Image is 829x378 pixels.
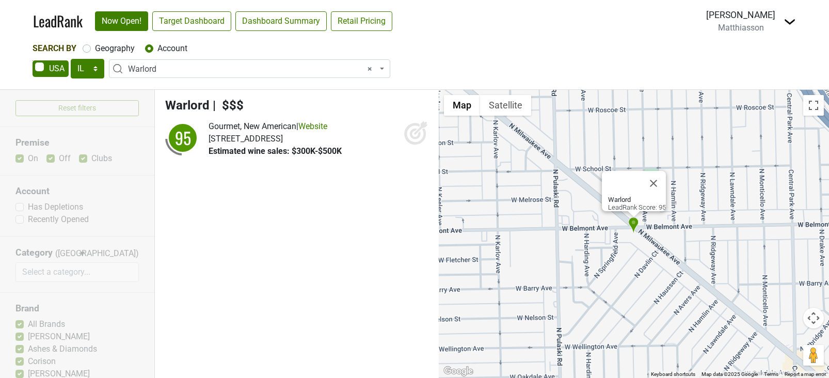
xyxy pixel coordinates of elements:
[209,121,296,131] span: Gourmet, New American
[298,121,327,131] a: Website
[628,217,639,234] div: Warlord
[785,371,826,377] a: Report a map error
[441,365,475,378] a: Open this area in Google Maps (opens a new window)
[33,10,83,32] a: LeadRank
[95,11,148,31] a: Now Open!
[331,11,392,31] a: Retail Pricing
[784,15,796,28] img: Dropdown Menu
[157,42,187,55] label: Account
[444,95,480,116] button: Show street map
[803,308,824,328] button: Map camera controls
[706,8,775,22] div: [PERSON_NAME]
[718,23,764,33] span: Matthiasson
[209,120,342,133] div: |
[152,11,231,31] a: Target Dashboard
[651,371,695,378] button: Keyboard shortcuts
[641,171,666,196] button: Close
[165,120,200,155] img: quadrant_split.svg
[209,146,342,156] span: Estimated wine sales: $300K-$500K
[608,196,666,211] div: LeadRank Score: 95
[702,371,758,377] span: Map data ©2025 Google
[608,196,631,203] b: Warlord
[109,59,390,78] span: Warlord
[209,134,283,144] span: [STREET_ADDRESS]
[167,122,198,153] div: 95
[764,371,778,377] a: Terms
[803,345,824,366] button: Drag Pegman onto the map to open Street View
[95,42,135,55] label: Geography
[441,365,475,378] img: Google
[213,98,244,113] span: | $$$
[33,43,76,53] span: Search By
[235,11,327,31] a: Dashboard Summary
[368,63,372,75] span: Remove all items
[165,98,210,113] span: Warlord
[128,63,377,75] span: Warlord
[480,95,531,116] button: Show satellite imagery
[803,95,824,116] button: Toggle fullscreen view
